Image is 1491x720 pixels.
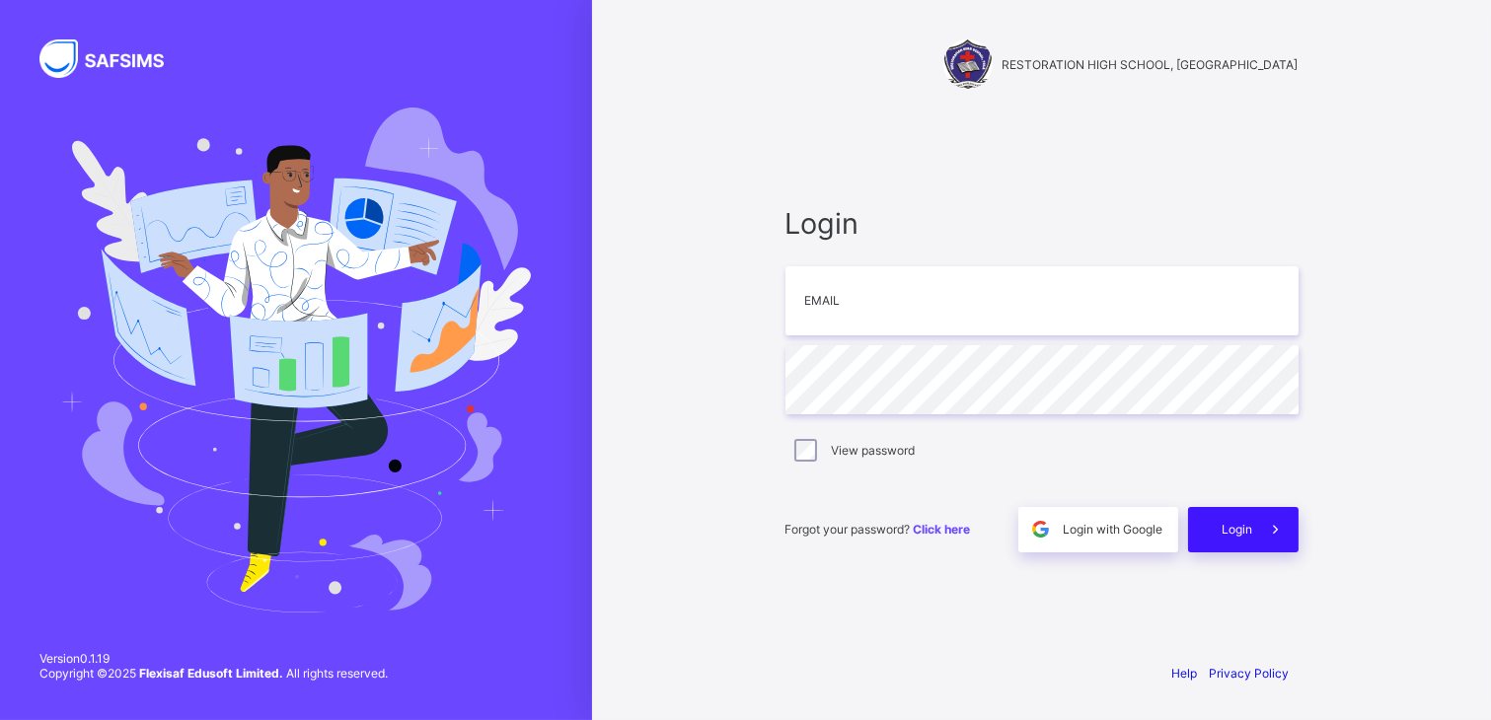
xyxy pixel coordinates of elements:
[139,666,283,681] strong: Flexisaf Edusoft Limited.
[1064,522,1163,537] span: Login with Google
[61,108,531,612] img: Hero Image
[785,522,971,537] span: Forgot your password?
[39,651,388,666] span: Version 0.1.19
[1003,57,1299,72] span: RESTORATION HIGH SCHOOL, [GEOGRAPHIC_DATA]
[1223,522,1253,537] span: Login
[1029,518,1052,540] img: google.396cfc9801f0270233282035f929180a.svg
[785,206,1299,241] span: Login
[1210,666,1290,681] a: Privacy Policy
[831,443,915,458] label: View password
[914,522,971,537] a: Click here
[39,666,388,681] span: Copyright © 2025 All rights reserved.
[39,39,187,78] img: SAFSIMS Logo
[1172,666,1198,681] a: Help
